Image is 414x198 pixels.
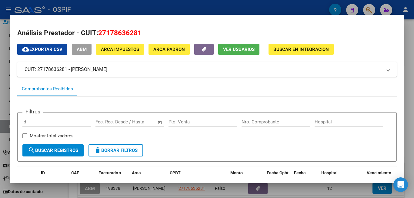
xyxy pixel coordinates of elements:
[96,166,129,193] datatable-header-cell: Facturado x Orden De
[17,28,397,38] h2: Análisis Prestador - CUIT:
[167,166,228,193] datatable-header-cell: CPBT
[22,45,29,53] mat-icon: cloud_download
[77,47,87,52] span: ABM
[98,170,121,182] span: Facturado x Orden De
[264,166,292,193] datatable-header-cell: Fecha Cpbt
[88,144,143,156] button: Borrar Filtros
[292,166,319,193] datatable-header-cell: Fecha Recibido
[367,170,391,182] span: Vencimiento Auditoría
[153,47,185,52] span: ARCA Padrón
[28,148,78,153] span: Buscar Registros
[95,119,115,125] input: Start date
[41,170,45,175] span: ID
[129,166,167,193] datatable-header-cell: Area
[96,44,144,55] button: ARCA Impuestos
[17,44,67,55] button: Exportar CSV
[22,108,43,116] h3: Filtros
[273,47,329,52] span: Buscar en Integración
[157,119,164,126] button: Open calendar
[393,177,408,192] div: Open Intercom Messenger
[25,66,382,73] mat-panel-title: CUIT: 27178636281 - [PERSON_NAME]
[364,166,392,193] datatable-header-cell: Vencimiento Auditoría
[94,146,101,154] mat-icon: delete
[294,170,311,182] span: Fecha Recibido
[30,132,74,139] span: Mostrar totalizadores
[38,166,69,193] datatable-header-cell: ID
[269,44,334,55] button: Buscar en Integración
[230,170,243,175] span: Monto
[170,170,181,175] span: CPBT
[22,144,84,156] button: Buscar Registros
[17,62,397,77] mat-expansion-panel-header: CUIT: 27178636281 - [PERSON_NAME]
[72,44,92,55] button: ABM
[121,119,150,125] input: End date
[98,29,142,37] span: 27178636281
[71,170,79,175] span: CAE
[101,47,139,52] span: ARCA Impuestos
[22,86,73,92] div: Comprobantes Recibidos
[22,47,62,52] span: Exportar CSV
[69,166,96,193] datatable-header-cell: CAE
[319,166,364,193] datatable-header-cell: Hospital
[149,44,190,55] button: ARCA Padrón
[223,47,255,52] span: Ver Usuarios
[28,146,35,154] mat-icon: search
[228,166,264,193] datatable-header-cell: Monto
[94,148,138,153] span: Borrar Filtros
[218,44,259,55] button: Ver Usuarios
[132,170,141,175] span: Area
[321,170,338,175] span: Hospital
[267,170,289,175] span: Fecha Cpbt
